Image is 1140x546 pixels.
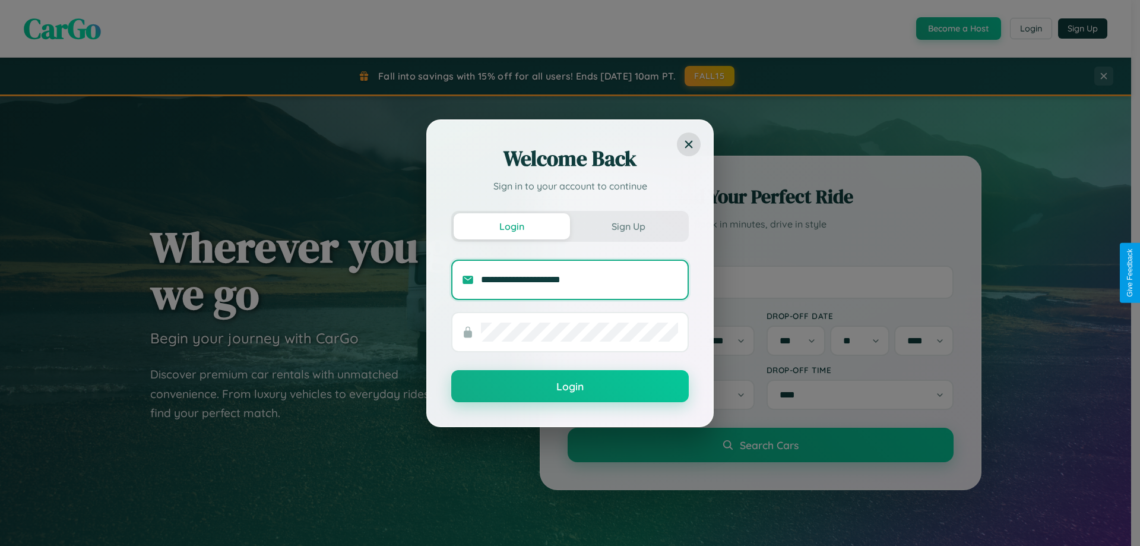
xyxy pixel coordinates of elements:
[451,179,689,193] p: Sign in to your account to continue
[451,144,689,173] h2: Welcome Back
[454,213,570,239] button: Login
[1126,249,1134,297] div: Give Feedback
[451,370,689,402] button: Login
[570,213,686,239] button: Sign Up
